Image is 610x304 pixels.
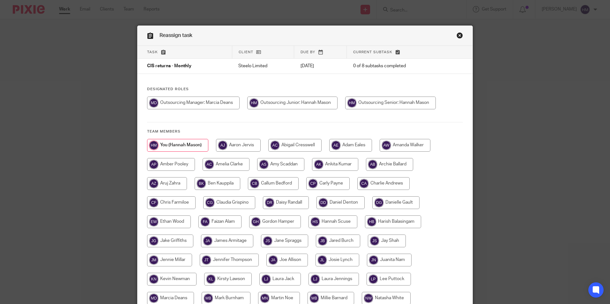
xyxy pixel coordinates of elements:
[457,32,463,41] a: Close this dialog window
[353,50,392,54] span: Current subtask
[147,87,463,92] h4: Designated Roles
[238,63,288,69] p: Steelo Limited
[239,50,253,54] span: Client
[147,50,158,54] span: Task
[347,59,444,74] td: 0 of 8 subtasks completed
[160,33,192,38] span: Reassign task
[147,64,191,69] span: CIS returns - Monthly
[301,50,315,54] span: Due by
[301,63,340,69] p: [DATE]
[147,129,463,134] h4: Team members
